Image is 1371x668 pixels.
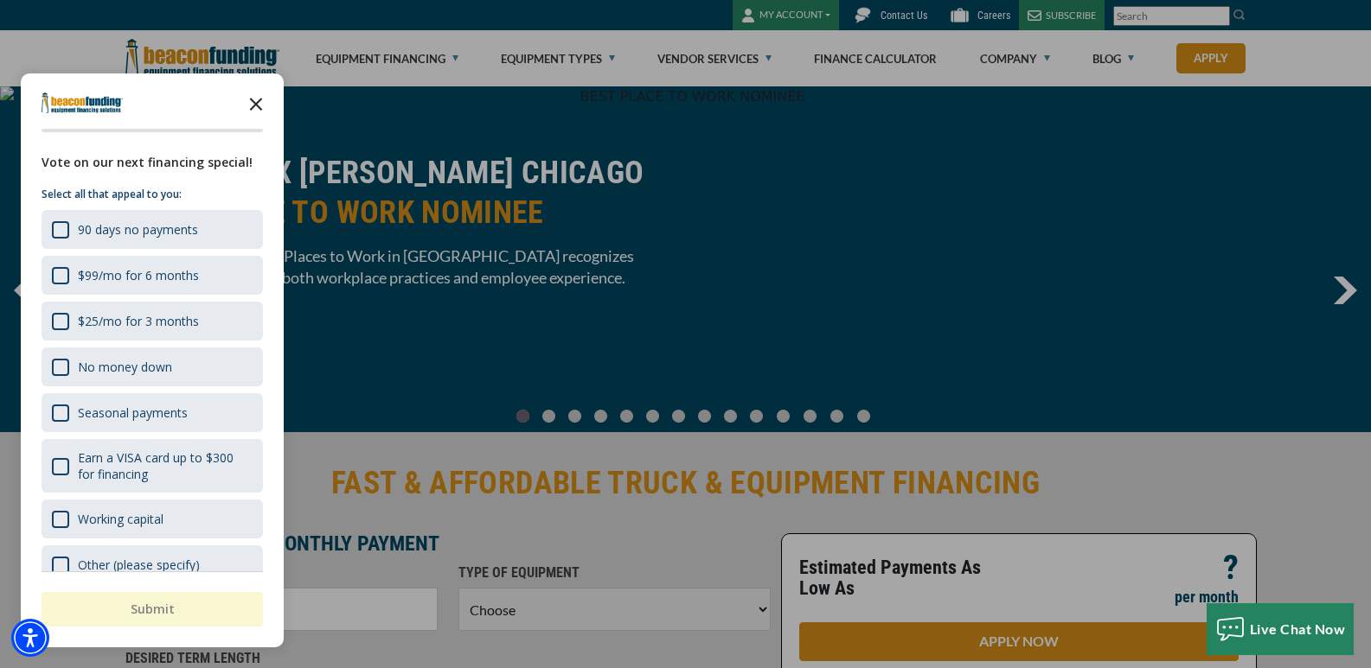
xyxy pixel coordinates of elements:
[42,302,263,340] div: $25/mo for 3 months
[21,73,284,647] div: Survey
[42,186,263,203] p: Select all that appeal to you:
[78,221,198,238] div: 90 days no payments
[42,256,263,295] div: $99/mo for 6 months
[42,439,263,493] div: Earn a VISA card up to $300 for financing
[1207,603,1355,655] button: Live Chat Now
[239,86,273,120] button: Close the survey
[78,404,188,421] div: Seasonal payments
[42,347,263,386] div: No money down
[78,511,163,527] div: Working capital
[1250,620,1346,637] span: Live Chat Now
[42,592,263,627] button: Submit
[42,393,263,432] div: Seasonal payments
[78,313,199,329] div: $25/mo for 3 months
[42,499,263,538] div: Working capital
[42,545,263,584] div: Other (please specify)
[42,92,123,113] img: Company logo
[42,210,263,249] div: 90 days no payments
[78,359,172,375] div: No money down
[42,153,263,172] div: Vote on our next financing special!
[78,267,199,283] div: $99/mo for 6 months
[11,619,49,657] div: Accessibility Menu
[78,557,200,573] div: Other (please specify)
[78,449,253,482] div: Earn a VISA card up to $300 for financing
